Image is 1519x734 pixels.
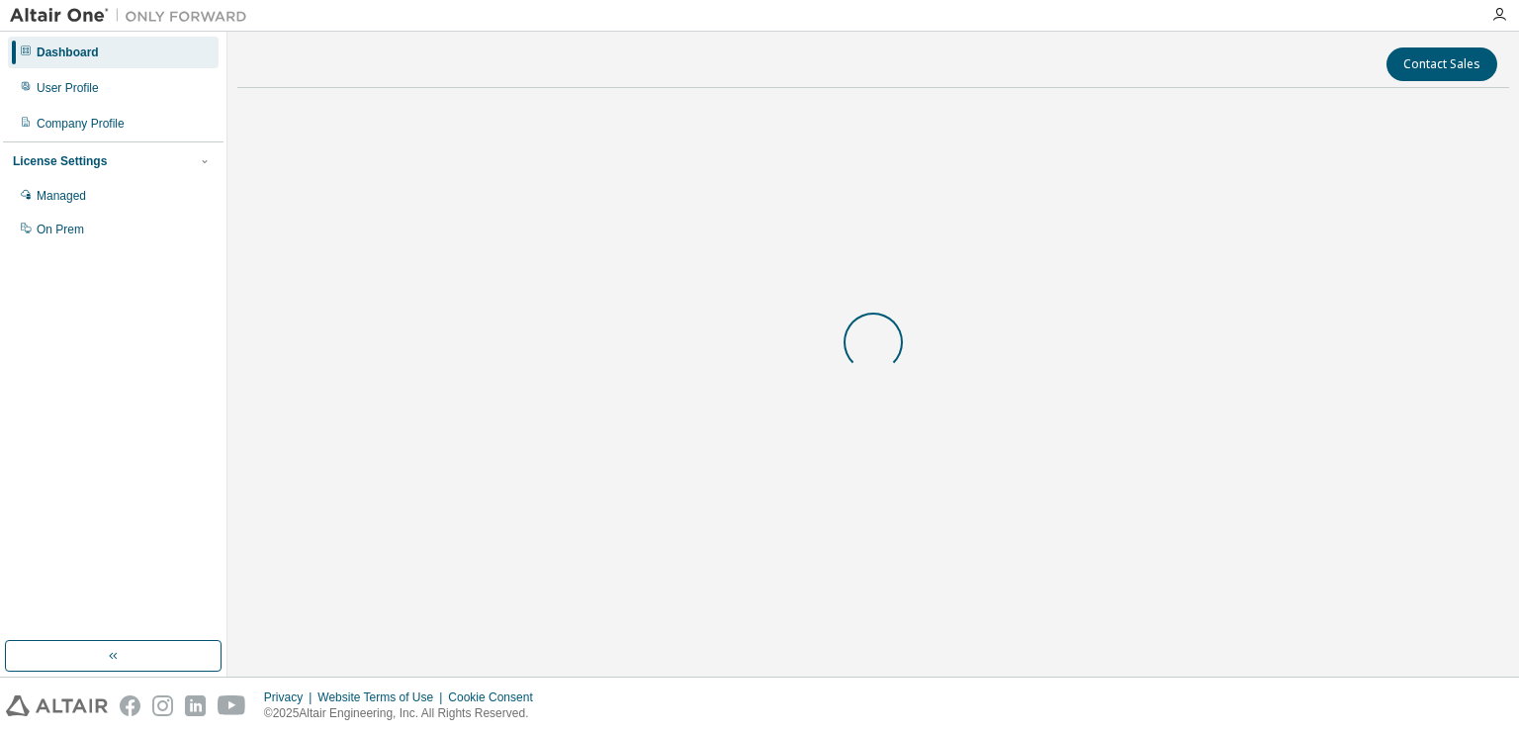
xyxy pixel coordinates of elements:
div: Cookie Consent [448,689,544,705]
div: Dashboard [37,45,99,60]
div: Website Terms of Use [317,689,448,705]
img: youtube.svg [218,695,246,716]
div: Company Profile [37,116,125,132]
button: Contact Sales [1386,47,1497,81]
img: instagram.svg [152,695,173,716]
img: altair_logo.svg [6,695,108,716]
p: © 2025 Altair Engineering, Inc. All Rights Reserved. [264,705,545,722]
div: User Profile [37,80,99,96]
img: linkedin.svg [185,695,206,716]
div: Managed [37,188,86,204]
div: On Prem [37,222,84,237]
img: Altair One [10,6,257,26]
img: facebook.svg [120,695,140,716]
div: Privacy [264,689,317,705]
div: License Settings [13,153,107,169]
